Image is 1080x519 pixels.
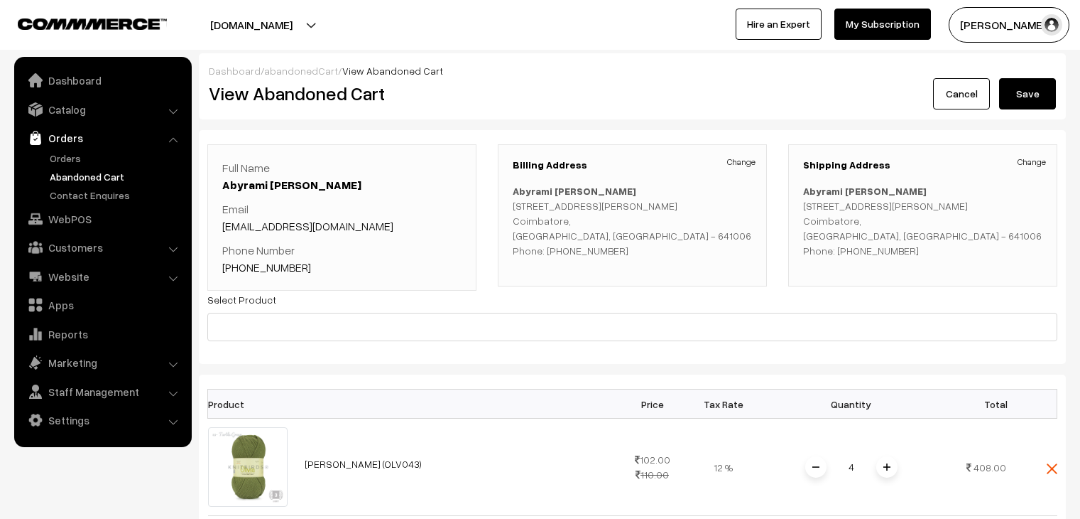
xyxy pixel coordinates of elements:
button: [DOMAIN_NAME] [160,7,342,43]
img: plusI [883,464,890,471]
img: close [1047,464,1057,474]
a: Abyrami [PERSON_NAME] [222,178,361,192]
label: Select Product [207,292,276,307]
th: Tax Rate [688,390,759,419]
th: Quantity [759,390,944,419]
a: Abandoned Cart [46,169,187,184]
span: 12 % [714,461,733,473]
button: Save [999,78,1056,109]
a: Dashboard [209,65,261,77]
div: / / [209,63,1056,78]
b: Abyrami [PERSON_NAME] [803,185,927,197]
a: [EMAIL_ADDRESS][DOMAIN_NAME] [222,219,393,233]
a: Dashboard [18,68,187,93]
img: minus [812,464,819,471]
p: Full Name [222,159,462,193]
a: COMMMERCE [18,14,142,31]
a: Change [1018,156,1046,168]
a: Contact Enquires [46,188,187,203]
p: [STREET_ADDRESS][PERSON_NAME] Coimbatore, [GEOGRAPHIC_DATA], [GEOGRAPHIC_DATA] - 641006 Phone: [P... [803,183,1042,258]
a: WebPOS [18,206,187,232]
a: Change [727,156,756,168]
a: Catalog [18,97,187,122]
a: Marketing [18,350,187,375]
p: [STREET_ADDRESS][PERSON_NAME] Coimbatore, [GEOGRAPHIC_DATA], [GEOGRAPHIC_DATA] - 641006 Phone: [P... [513,183,752,258]
th: Product [208,390,296,419]
img: 1000051423.jpg [208,427,288,507]
img: user [1041,14,1062,36]
a: Settings [18,407,187,433]
a: Orders [18,125,187,151]
h2: View Abandoned Cart [209,82,622,105]
td: 102.00 [617,419,688,516]
b: Abyrami [PERSON_NAME] [513,185,636,197]
p: Phone Number [222,242,462,276]
a: [PERSON_NAME] (OLV043) [305,458,422,470]
a: Hire an Expert [736,9,822,40]
a: Customers [18,235,187,260]
h3: Billing Address [513,159,752,171]
a: [PHONE_NUMBER] [222,260,311,274]
a: My Subscription [834,9,931,40]
strike: 110.00 [636,469,669,481]
a: Reports [18,321,187,347]
p: Email [222,200,462,235]
th: Total [944,390,1015,419]
h3: Shipping Address [803,159,1042,171]
a: Staff Management [18,379,187,405]
a: Website [18,264,187,289]
button: [PERSON_NAME]… [949,7,1069,43]
a: Apps [18,292,187,318]
span: View Abandoned Cart [342,65,443,77]
img: COMMMERCE [18,18,167,29]
span: 408.00 [973,461,1006,473]
a: Cancel [933,78,990,109]
th: Price [617,390,688,419]
a: abandonedCart [264,65,338,77]
a: Orders [46,151,187,166]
